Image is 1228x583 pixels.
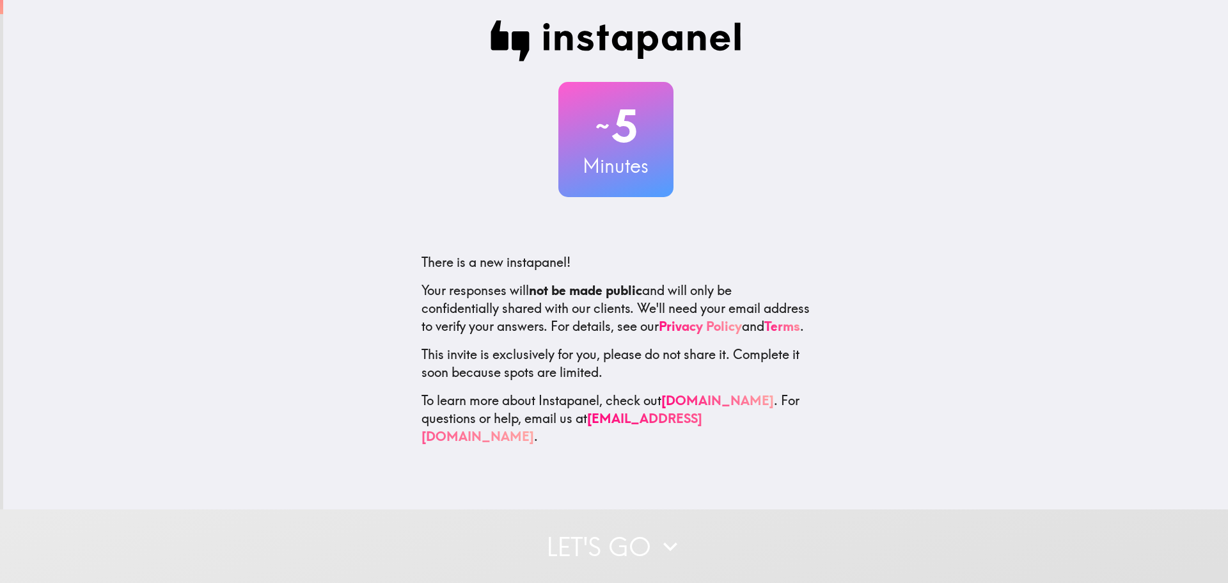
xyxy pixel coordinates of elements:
[421,392,810,445] p: To learn more about Instapanel, check out . For questions or help, email us at .
[659,318,742,334] a: Privacy Policy
[421,254,571,270] span: There is a new instapanel!
[421,410,702,444] a: [EMAIL_ADDRESS][DOMAIN_NAME]
[558,152,673,179] h3: Minutes
[661,392,774,408] a: [DOMAIN_NAME]
[594,107,611,145] span: ~
[764,318,800,334] a: Terms
[491,20,741,61] img: Instapanel
[421,282,810,335] p: Your responses will and will only be confidentially shared with our clients. We'll need your emai...
[421,346,810,381] p: This invite is exclusively for you, please do not share it. Complete it soon because spots are li...
[529,282,642,298] b: not be made public
[558,100,673,152] h2: 5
